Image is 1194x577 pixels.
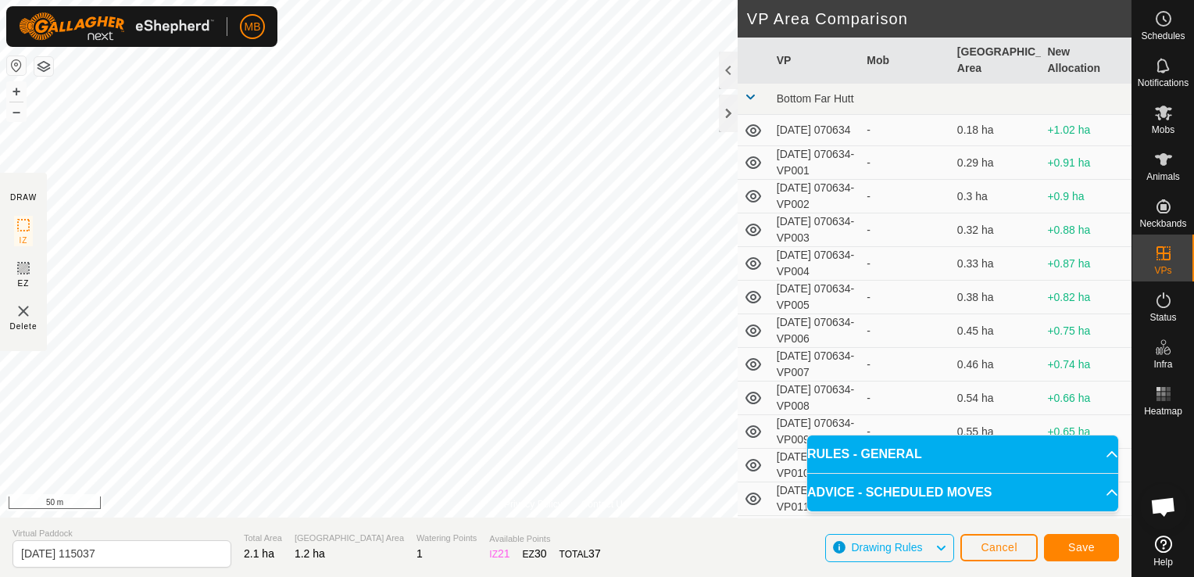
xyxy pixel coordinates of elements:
[7,102,26,121] button: –
[1041,213,1131,247] td: +0.88 ha
[770,516,861,550] td: [DATE] 070634-VP012
[588,547,601,560] span: 37
[867,357,945,373] div: -
[295,532,404,545] span: [GEOGRAPHIC_DATA] Area
[951,38,1042,84] th: [GEOGRAPHIC_DATA] Area
[10,321,38,332] span: Delete
[747,9,1131,28] h2: VP Area Comparison
[867,155,945,171] div: -
[951,314,1042,348] td: 0.45 ha
[1041,247,1131,281] td: +0.87 ha
[807,474,1118,511] p-accordion-header: ADVICE - SCHEDULED MOVES
[867,222,945,238] div: -
[951,146,1042,180] td: 0.29 ha
[851,541,922,554] span: Drawing Rules
[867,256,945,272] div: -
[1041,314,1131,348] td: +0.75 ha
[10,192,37,203] div: DRAW
[20,235,28,246] span: IZ
[867,424,945,440] div: -
[1041,115,1131,146] td: +1.02 ha
[1041,348,1131,382] td: +0.74 ha
[951,213,1042,247] td: 0.32 ha
[1141,31,1185,41] span: Schedules
[1041,38,1131,84] th: New Allocation
[951,180,1042,213] td: 0.3 ha
[807,483,992,502] span: ADVICE - SCHEDULED MOVES
[777,92,854,105] span: Bottom Far Hutt
[1153,557,1173,567] span: Help
[18,278,30,289] span: EZ
[1041,146,1131,180] td: +0.91 ha
[1041,415,1131,449] td: +0.65 ha
[1041,516,1131,550] td: +0.76 ha
[770,247,861,281] td: [DATE] 070634-VP004
[489,546,509,562] div: IZ
[489,532,600,546] span: Available Points
[1154,266,1171,275] span: VPs
[7,56,26,75] button: Reset Map
[867,188,945,205] div: -
[498,547,510,560] span: 21
[951,247,1042,281] td: 0.33 ha
[951,115,1042,146] td: 0.18 ha
[1132,529,1194,573] a: Help
[960,534,1038,561] button: Cancel
[1068,541,1095,554] span: Save
[770,314,861,348] td: [DATE] 070634-VP006
[867,122,945,138] div: -
[416,547,423,560] span: 1
[1146,172,1180,181] span: Animals
[770,281,861,314] td: [DATE] 070634-VP005
[1138,78,1189,88] span: Notifications
[770,38,861,84] th: VP
[581,497,627,511] a: Contact Us
[7,82,26,101] button: +
[770,180,861,213] td: [DATE] 070634-VP002
[1152,125,1174,134] span: Mobs
[770,382,861,415] td: [DATE] 070634-VP008
[807,435,1118,473] p-accordion-header: RULES - GENERAL
[1139,219,1186,228] span: Neckbands
[245,19,261,35] span: MB
[34,57,53,76] button: Map Layers
[1144,407,1182,416] span: Heatmap
[1140,483,1187,530] div: Open chat
[295,547,325,560] span: 1.2 ha
[951,281,1042,314] td: 0.38 ha
[504,497,563,511] a: Privacy Policy
[770,213,861,247] td: [DATE] 070634-VP003
[770,115,861,146] td: [DATE] 070634
[1149,313,1176,322] span: Status
[770,348,861,382] td: [DATE] 070634-VP007
[951,348,1042,382] td: 0.46 ha
[559,546,601,562] div: TOTAL
[867,390,945,407] div: -
[770,415,861,449] td: [DATE] 070634-VP009
[523,546,547,562] div: EZ
[534,547,547,560] span: 30
[951,415,1042,449] td: 0.55 ha
[807,445,922,464] span: RULES - GENERAL
[19,13,214,41] img: Gallagher Logo
[1041,281,1131,314] td: +0.82 ha
[770,449,861,482] td: [DATE] 070634-VP010
[1041,382,1131,415] td: +0.66 ha
[951,382,1042,415] td: 0.54 ha
[416,532,477,545] span: Watering Points
[867,289,945,306] div: -
[14,302,33,321] img: VP
[1041,180,1131,213] td: +0.9 ha
[244,547,274,560] span: 2.1 ha
[770,482,861,516] td: [DATE] 070634-VP011
[770,146,861,180] td: [DATE] 070634-VP001
[1044,534,1119,561] button: Save
[1153,360,1172,369] span: Infra
[860,38,951,84] th: Mob
[867,323,945,339] div: -
[244,532,282,545] span: Total Area
[981,541,1017,554] span: Cancel
[951,516,1042,550] td: 0.44 ha
[13,527,231,540] span: Virtual Paddock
